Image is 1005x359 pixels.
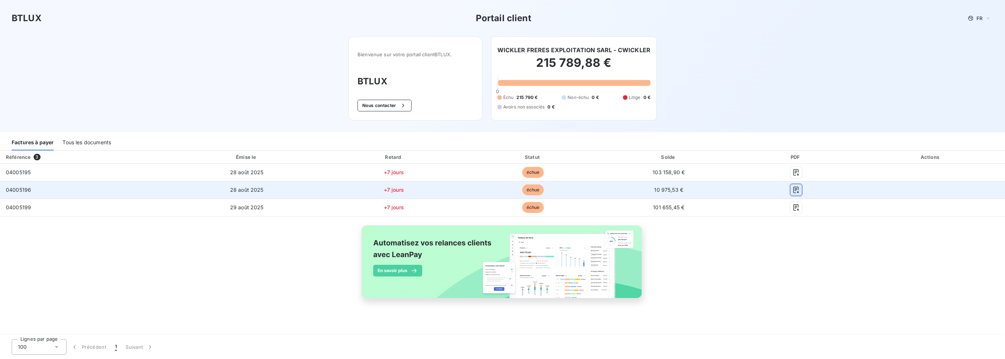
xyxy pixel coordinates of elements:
div: Statut [466,153,600,161]
h3: BTLUX [358,75,473,88]
span: +7 jours [384,169,404,175]
button: Nous contacter [358,100,412,111]
span: 0 € [547,104,554,110]
span: Avoirs non associés [503,104,545,110]
span: échue [522,184,544,195]
span: 04005195 [6,169,31,175]
span: 3 [34,154,40,160]
span: Échu [503,94,514,101]
span: 28 août 2025 [230,169,264,175]
span: 0 € [592,94,599,101]
div: Émise le [172,153,322,161]
div: Tous les documents [62,135,111,150]
span: échue [522,167,544,178]
h3: BTLUX [12,12,42,25]
span: +7 jours [384,204,404,210]
span: 04005199 [6,204,31,210]
span: +7 jours [384,187,404,193]
button: 1 [111,339,121,355]
span: 0 € [643,94,650,101]
span: 215 790 € [516,94,538,101]
span: échue [522,202,544,213]
button: Suivant [121,339,158,355]
span: 1 [115,343,117,351]
span: 29 août 2025 [230,204,264,210]
h3: Portail client [476,12,531,25]
span: Bienvenue sur votre portail client BTLUX . [358,51,473,57]
span: 103 158,90 € [653,169,685,175]
div: Actions [858,153,1004,161]
h6: WICKLER FRERES EXPLOITATION SARL - CWICKLER [497,46,650,54]
div: Factures à payer [12,135,54,150]
span: 101 655,45 € [653,204,684,210]
span: 100 [18,343,27,351]
span: Litige [629,94,641,101]
img: banner [355,221,650,311]
button: Précédent [66,339,111,355]
span: 28 août 2025 [230,187,264,193]
h2: 215 789,88 € [497,56,650,77]
div: Retard [325,153,463,161]
span: FR [977,15,982,21]
span: 0 [496,88,499,94]
span: 04005196 [6,187,31,193]
span: Non-échu [568,94,589,101]
div: PDF [737,153,855,161]
div: Référence [6,154,31,160]
span: 10 975,53 € [654,187,683,193]
div: Solde [603,153,734,161]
